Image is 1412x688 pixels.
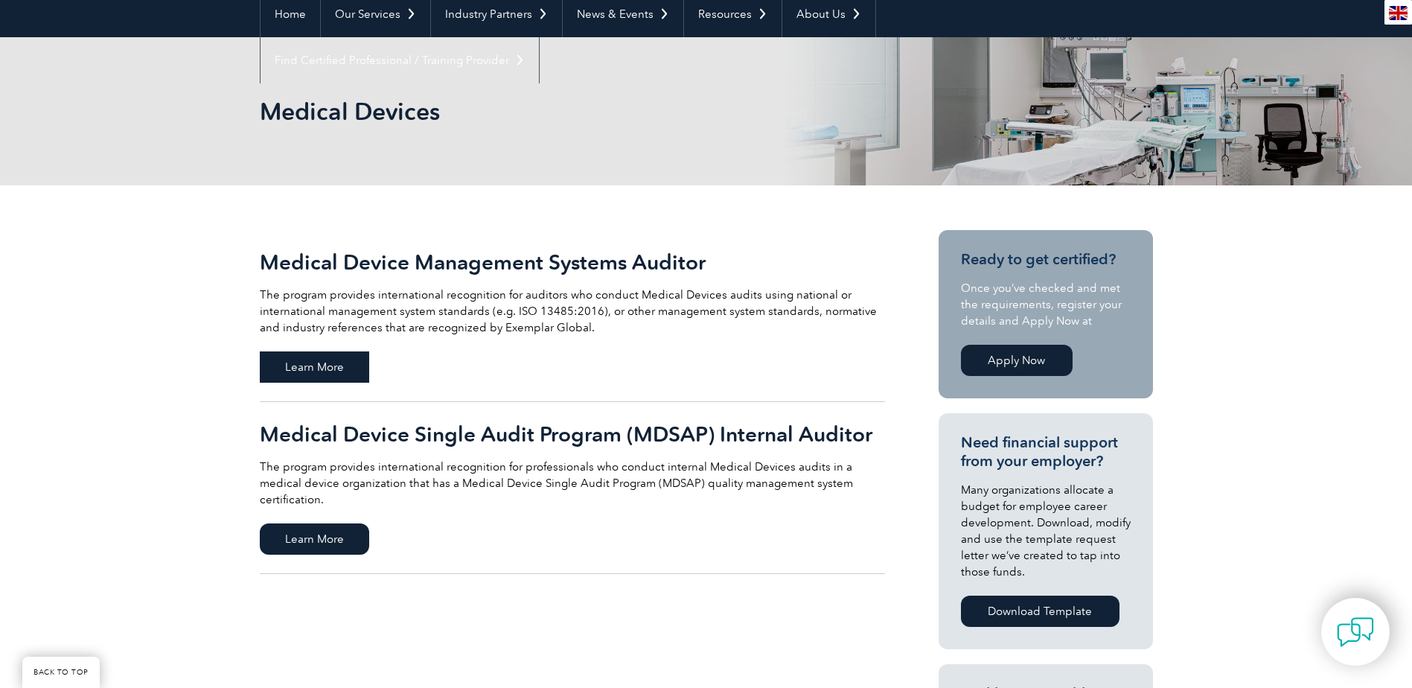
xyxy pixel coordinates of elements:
[260,97,831,126] h1: Medical Devices
[961,250,1131,269] h3: Ready to get certified?
[260,287,885,336] p: The program provides international recognition for auditors who conduct Medical Devices audits us...
[261,37,539,83] a: Find Certified Professional / Training Provider
[260,230,885,402] a: Medical Device Management Systems Auditor The program provides international recognition for audi...
[22,657,100,688] a: BACK TO TOP
[260,351,369,383] span: Learn More
[260,250,885,274] h2: Medical Device Management Systems Auditor
[1337,614,1374,651] img: contact-chat.png
[1389,6,1408,20] img: en
[961,433,1131,471] h3: Need financial support from your employer?
[961,280,1131,329] p: Once you’ve checked and met the requirements, register your details and Apply Now at
[961,345,1073,376] a: Apply Now
[961,596,1119,627] a: Download Template
[961,482,1131,580] p: Many organizations allocate a budget for employee career development. Download, modify and use th...
[260,523,369,555] span: Learn More
[260,459,885,508] p: The program provides international recognition for professionals who conduct internal Medical Dev...
[260,402,885,574] a: Medical Device Single Audit Program (MDSAP) Internal Auditor The program provides international r...
[260,422,885,446] h2: Medical Device Single Audit Program (MDSAP) Internal Auditor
